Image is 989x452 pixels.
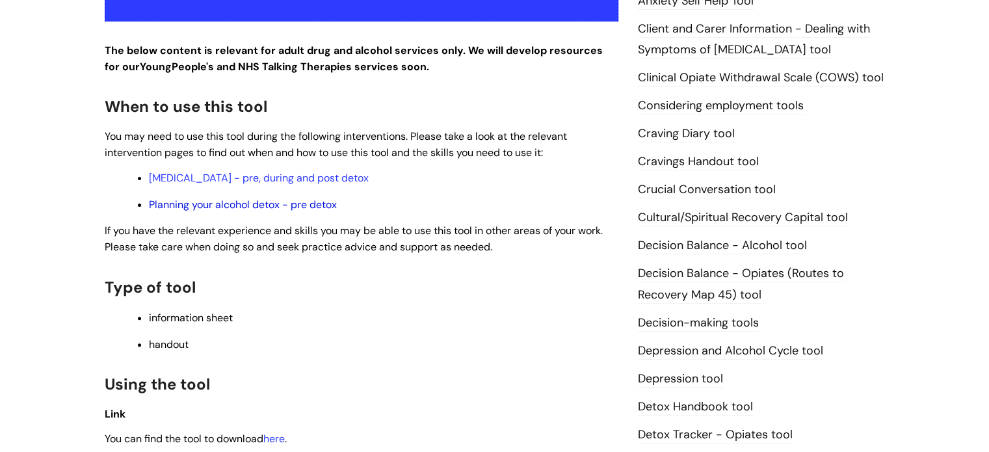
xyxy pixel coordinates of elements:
a: Detox Tracker - Opiates tool [638,427,793,444]
span: Type of tool [105,277,196,297]
a: Cultural/Spiritual Recovery Capital tool [638,209,848,226]
a: Decision Balance - Alcohol tool [638,237,807,254]
a: Client and Carer Information - Dealing with Symptoms of [MEDICAL_DATA] tool [638,21,870,59]
a: Crucial Conversation tool [638,181,776,198]
a: Considering employment tools [638,98,804,114]
a: here [263,432,285,445]
span: You can find the tool to download . [105,432,287,445]
a: Decision-making tools [638,315,759,332]
span: If you have the relevant experience and skills you may be able to use this tool in other areas of... [105,224,603,254]
a: Craving Diary tool [638,126,735,142]
a: Cravings Handout tool [638,153,759,170]
span: When to use this tool [105,96,267,116]
a: Depression and Alcohol Cycle tool [638,343,823,360]
a: Decision Balance - Opiates (Routes to Recovery Map 45) tool [638,265,844,303]
span: information sheet [149,311,233,325]
a: Planning your alcohol detox - pre detox [149,198,337,211]
span: Link [105,407,125,421]
strong: Young [140,60,217,73]
span: Using the tool [105,374,210,394]
a: Depression tool [638,371,723,388]
span: handout [149,338,189,351]
span: You may need to use this tool during the following interventions. Please take a look at the relev... [105,129,567,159]
a: [MEDICAL_DATA] - pre, during and post detox [149,171,369,185]
strong: People's [172,60,214,73]
a: Clinical Opiate Withdrawal Scale (COWS) tool [638,70,884,86]
strong: The below content is relevant for adult drug and alcohol services only. We will develop resources... [105,44,603,73]
a: Detox Handbook tool [638,399,753,416]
